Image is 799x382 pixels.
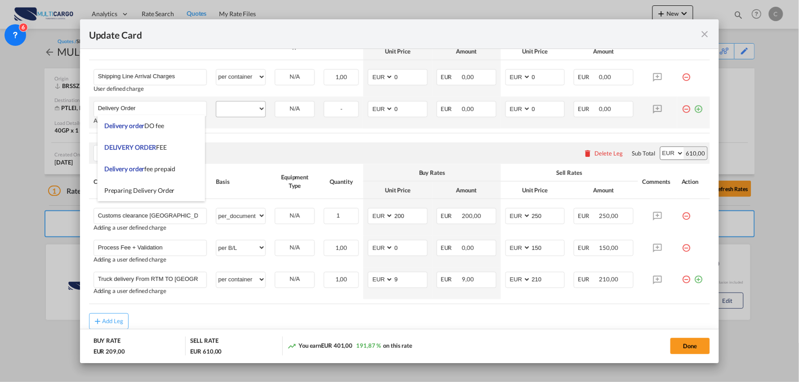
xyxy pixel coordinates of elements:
input: 0 [393,70,427,83]
input: 200 [393,209,427,222]
input: Charge Name [98,209,207,222]
div: Buy Rates [368,169,496,177]
span: DELIVERY ORDER [104,143,156,151]
input: 0 [393,102,427,115]
select: per container [216,272,265,287]
span: EUR [441,244,461,251]
span: 0,00 [599,73,612,80]
th: Unit Price [363,43,432,60]
input: Charge Name [98,70,207,83]
select: per_document [216,209,265,223]
md-input-container: Customs clearance Rotterdam (applies to 1 invoice / 1 Hs-Code / EU consignee with valid EORI and ... [94,209,207,222]
div: Charges [94,178,207,186]
span: Delivery order fee prepaid [104,165,176,173]
th: Unit Price [501,43,570,60]
div: Adding a user defined charge [94,117,207,124]
md-icon: icon-plus md-link-fg s20 [93,317,102,326]
input: 0 [393,240,427,254]
md-input-container: Shipping Line Arrival Charges [94,70,207,83]
span: Delivery order DO fee [104,122,164,129]
div: 610,00 [684,147,707,160]
md-input-container: Delivery Order [94,102,207,115]
md-icon: icon-trending-up [287,342,296,351]
th: Amount [569,182,638,199]
md-input-container: Process Fee + Validation [94,240,207,254]
div: EUR 610,00 [190,347,222,355]
span: 150,00 [599,244,618,251]
th: Amount [569,43,638,60]
span: DELIVERY ORDER FEE [104,143,167,151]
span: 0,00 [462,105,474,112]
md-icon: icon-minus-circle-outline red-400-fg [682,208,691,217]
th: Amount [432,182,501,199]
span: EUR [578,244,598,251]
div: Equipment Type [275,173,315,189]
span: - [340,105,343,112]
span: Preparing Delivery Order [104,187,175,194]
button: Add Leg [89,313,129,329]
span: EUR [578,73,598,80]
th: Comments [638,164,677,199]
span: 210,00 [599,276,618,283]
button: Delete Leg [584,150,623,157]
div: N/A [275,102,314,115]
div: Sell Rates [505,169,634,177]
div: SELL RATE [190,337,218,347]
div: User defined charge [94,85,207,92]
md-icon: icon-minus-circle-outline red-400-fg [682,101,691,110]
body: Editor de texto enriquecido, editor6 [9,9,594,18]
button: Done [670,338,710,354]
md-icon: icon-plus-circle-outline green-400-fg [694,272,703,281]
md-dialog: Update CardPort of ... [80,19,719,363]
input: 210 [531,272,565,286]
div: Quantity [324,178,359,186]
div: N/A [275,70,314,84]
input: Charge Name [98,272,207,286]
span: EUR [441,105,461,112]
md-icon: icon-close fg-AAA8AD m-0 pointer [699,29,710,40]
span: EUR [578,276,598,283]
span: Delivery order [104,165,145,173]
div: N/A [275,240,314,254]
input: 0 [531,102,565,115]
span: 9,00 [462,276,474,283]
input: Charge Name [98,102,207,115]
div: Update Card [89,28,700,40]
md-icon: icon-plus-circle-outline green-400-fg [694,101,703,110]
div: Adding a user defined charge [94,224,207,231]
md-input-container: Truck delivery From RTM TO LISBOA [94,272,207,286]
md-icon: icon-delete [584,149,593,158]
div: Sub Total [632,149,656,157]
span: EUR [441,73,461,80]
input: 250 [531,209,565,222]
span: EUR [578,105,598,112]
input: Charge Name [98,240,207,254]
div: Basis [216,178,266,186]
span: 1,00 [335,276,348,283]
th: Unit Price [363,182,432,199]
span: EUR [578,212,598,219]
input: 9 [393,272,427,286]
div: Delete Leg [595,150,623,157]
span: 0,00 [462,244,474,251]
select: per container [216,70,265,84]
span: 250,00 [599,212,618,219]
span: Delivery order [104,122,145,129]
md-icon: icon-minus-circle-outline red-400-fg [682,69,691,78]
div: BUY RATE [94,337,121,347]
div: N/A [275,209,314,222]
div: Add Leg [102,319,124,324]
span: 1,00 [335,73,348,80]
span: EUR 401,00 [321,342,353,349]
input: 0 [531,70,565,83]
div: N/A [275,272,314,286]
md-icon: icon-minus-circle-outline red-400-fg [682,240,691,249]
div: Adding a user defined charge [94,256,207,263]
span: 0,00 [462,73,474,80]
select: per B/L [216,240,265,255]
span: 191,87 % [356,342,381,349]
th: Amount [432,43,501,60]
span: 0,00 [599,105,612,112]
div: EUR 209,00 [94,347,125,355]
div: Adding a user defined charge [94,288,207,295]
